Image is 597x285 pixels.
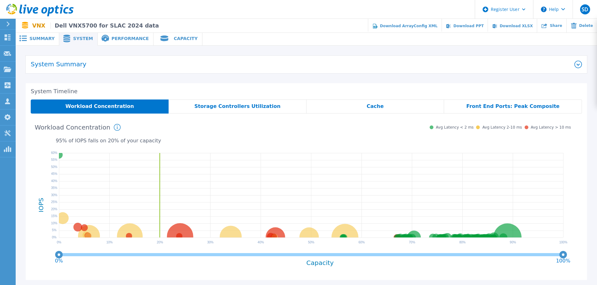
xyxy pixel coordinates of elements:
[500,24,533,28] span: Download XLSX
[35,124,110,131] h2: Workload Concentration
[510,241,516,244] text: 90%
[559,241,568,244] text: 100%
[51,200,57,204] text: 25%
[582,7,588,12] span: SD
[453,24,484,28] span: Download PPT
[38,198,45,212] span: IOPS
[112,36,149,41] span: Performance
[579,24,593,28] span: Delete
[442,19,488,33] a: Download PPT
[367,104,384,109] span: Cache
[306,259,334,267] span: Capacity
[550,24,562,28] span: Share
[51,158,57,161] text: 55%
[51,179,57,182] text: 40%
[31,88,582,95] h2: System Timeline
[50,23,159,29] span: Dell VNX5700 for SLAC 2024 data
[106,241,113,244] text: 10%
[308,241,314,244] text: 50%
[488,19,537,33] a: Download XLSX
[157,241,163,244] text: 20%
[174,36,197,41] span: Capacity
[556,258,570,264] text: 100%
[368,19,442,33] a: Download ArrayConfig XML
[51,207,57,211] text: 20%
[52,235,57,239] text: 0%
[194,104,280,109] span: Storage Controllers Utilization
[51,165,57,168] text: 50%
[51,214,57,218] text: 15%
[65,104,134,109] span: Workload Concentration
[207,241,213,244] text: 30%
[32,23,159,29] p: VNX
[459,241,466,244] text: 80%
[52,228,57,232] text: 5%
[51,151,57,154] text: 60%
[51,193,57,196] text: 30%
[51,186,57,190] text: 35%
[51,172,57,176] text: 45%
[31,134,579,144] p: 95% of IOPS falls on 20% of your capacity
[31,61,574,68] h2: System Summary
[73,36,93,41] span: System
[57,241,61,244] text: 0%
[380,24,437,28] span: Download ArrayConfig XML
[359,241,365,244] text: 60%
[258,241,264,244] text: 40%
[427,125,571,130] div: Avg Latency < 2 ms Avg Latency 2-10 ms Avg Latency > 10 ms
[51,221,57,225] text: 10%
[29,36,55,41] span: Summary
[409,241,415,244] text: 70%
[466,104,559,109] span: Front End Ports: Peak Composite
[55,258,63,264] text: 0%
